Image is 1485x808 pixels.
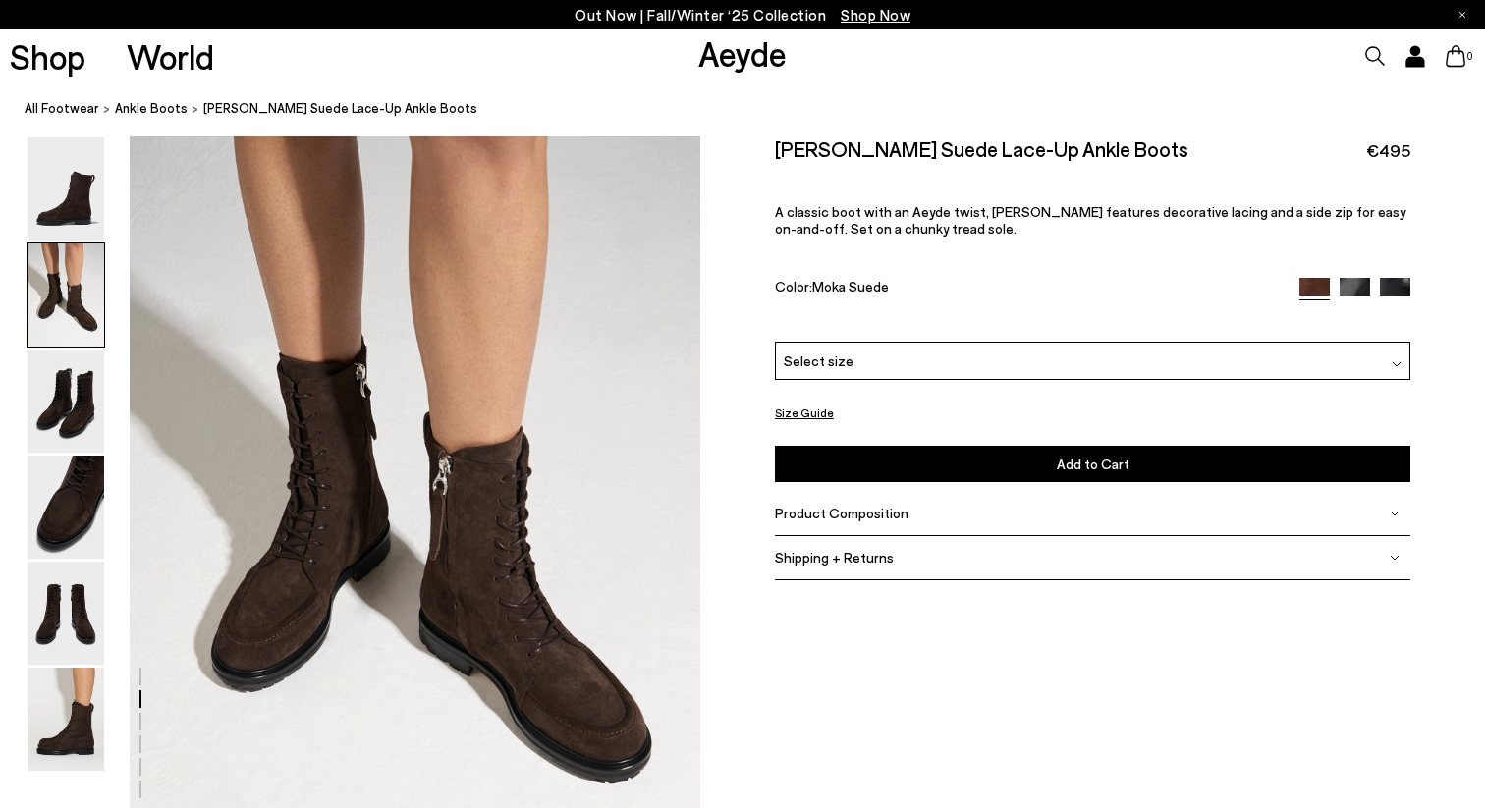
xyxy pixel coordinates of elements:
span: ankle boots [115,100,188,116]
h2: [PERSON_NAME] Suede Lace-Up Ankle Boots [775,136,1188,161]
div: Color: [775,278,1279,300]
a: ankle boots [115,98,188,119]
p: Out Now | Fall/Winter ‘25 Collection [575,3,910,27]
img: Tate Suede Lace-Up Ankle Boots - Image 6 [27,668,104,771]
span: 0 [1465,51,1475,62]
a: 0 [1446,45,1465,67]
span: Shipping + Returns [775,550,894,566]
img: svg%3E [1392,359,1402,369]
img: Tate Suede Lace-Up Ankle Boots - Image 2 [27,243,104,347]
span: A classic boot with an Aeyde twist, [PERSON_NAME] features decorative lacing and a side zip for e... [775,204,1405,238]
a: World [127,39,214,74]
span: Add to Cart [1057,456,1129,472]
span: [PERSON_NAME] Suede Lace-Up Ankle Boots [203,98,477,119]
img: svg%3E [1390,509,1400,518]
img: Tate Suede Lace-Up Ankle Boots - Image 1 [27,137,104,241]
a: All Footwear [25,98,99,119]
img: svg%3E [1390,553,1400,563]
span: Navigate to /collections/new-in [841,6,910,24]
span: €495 [1366,138,1410,163]
button: Size Guide [775,401,834,425]
span: Moka Suede [812,278,889,295]
a: Aeyde [698,32,787,74]
span: Select size [784,350,853,371]
a: Shop [10,39,85,74]
span: Product Composition [775,506,908,522]
nav: breadcrumb [25,82,1485,136]
button: Add to Cart [775,446,1411,482]
img: Tate Suede Lace-Up Ankle Boots - Image 3 [27,350,104,453]
img: Tate Suede Lace-Up Ankle Boots - Image 4 [27,456,104,559]
img: Tate Suede Lace-Up Ankle Boots - Image 5 [27,562,104,665]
